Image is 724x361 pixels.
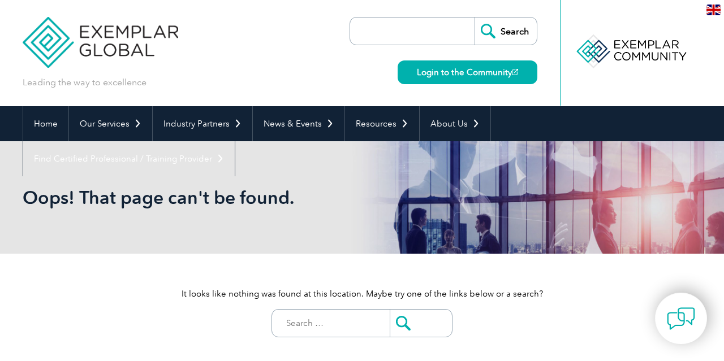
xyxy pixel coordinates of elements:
a: Find Certified Professional / Training Provider [23,141,235,176]
p: It looks like nothing was found at this location. Maybe try one of the links below or a search? [23,288,701,300]
h1: Oops! That page can't be found. [23,186,457,208]
a: Resources [345,106,419,141]
img: contact-chat.png [667,305,695,333]
p: Leading the way to excellence [23,76,146,89]
input: Submit [390,310,452,337]
a: About Us [420,106,490,141]
a: News & Events [253,106,344,141]
img: en [706,5,721,15]
input: Search [475,18,537,45]
a: Login to the Community [398,60,537,84]
img: open_square.png [512,69,518,75]
a: Industry Partners [153,106,252,141]
a: Home [23,106,68,141]
a: Our Services [69,106,152,141]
